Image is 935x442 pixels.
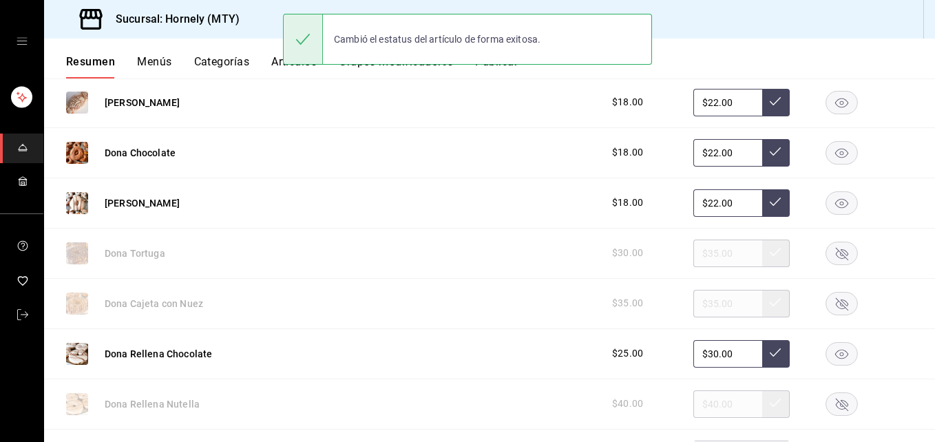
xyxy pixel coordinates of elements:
span: $18.00 [612,196,643,210]
img: Preview [66,343,88,365]
input: Sin ajuste [693,189,762,217]
button: Dona Rellena Chocolate [105,347,212,361]
button: Dona Chocolate [105,146,176,160]
input: Sin ajuste [693,340,762,368]
span: $25.00 [612,346,643,361]
input: Sin ajuste [693,89,762,116]
input: Sin ajuste [693,139,762,167]
img: Preview [66,192,88,214]
button: [PERSON_NAME] [105,96,180,109]
span: $18.00 [612,95,643,109]
img: Preview [66,142,88,164]
img: Preview [66,92,88,114]
button: open drawer [17,36,28,47]
div: navigation tabs [66,55,935,78]
button: Categorías [194,55,250,78]
button: [PERSON_NAME] [105,196,180,210]
button: Menús [137,55,171,78]
h3: Sucursal: Hornely (MTY) [105,11,240,28]
button: Resumen [66,55,115,78]
div: Cambió el estatus del artículo de forma exitosa. [323,24,551,54]
span: $18.00 [612,145,643,160]
button: Artículos [271,55,317,78]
